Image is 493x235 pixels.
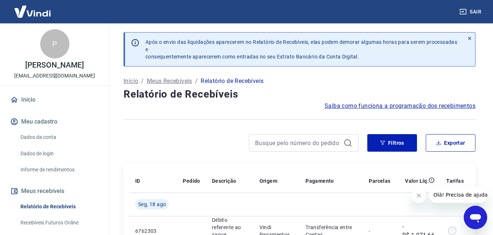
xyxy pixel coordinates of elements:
[201,77,263,86] p: Relatório de Recebíveis
[124,87,475,102] h4: Relatório de Recebíveis
[369,177,390,185] p: Parcelas
[325,102,475,110] a: Saiba como funciona a programação dos recebimentos
[426,134,475,152] button: Exportar
[446,177,464,185] p: Tarifas
[259,177,277,185] p: Origem
[40,29,69,58] div: P
[18,146,101,161] a: Dados de login
[183,177,200,185] p: Pedido
[9,92,101,108] a: Início
[25,61,84,69] p: [PERSON_NAME]
[18,199,101,214] a: Relatório de Recebíveis
[18,162,101,177] a: Informe de rendimentos
[412,188,426,203] iframe: Fechar mensagem
[18,130,101,145] a: Dados da conta
[458,5,484,19] button: Sair
[138,201,166,208] span: Seg, 18 ago
[147,77,192,86] a: Meus Recebíveis
[124,77,138,86] a: Início
[135,227,171,235] p: 6762303
[212,177,236,185] p: Descrição
[145,38,458,60] p: Após o envio das liquidações aparecerem no Relatório de Recebíveis, elas podem demorar algumas ho...
[306,177,334,185] p: Pagamento
[9,114,101,130] button: Meu cadastro
[141,77,144,86] p: /
[135,177,140,185] p: ID
[9,183,101,199] button: Meus recebíveis
[4,5,61,11] span: Olá! Precisa de ajuda?
[405,177,429,185] p: Valor Líq.
[14,72,95,80] p: [EMAIL_ADDRESS][DOMAIN_NAME]
[18,215,101,230] a: Recebíveis Futuros Online
[255,137,341,148] input: Busque pelo número do pedido
[429,187,487,203] iframe: Mensagem da empresa
[369,227,390,235] p: -
[195,77,198,86] p: /
[464,206,487,229] iframe: Botão para abrir a janela de mensagens
[367,134,417,152] button: Filtros
[9,0,56,23] img: Vindi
